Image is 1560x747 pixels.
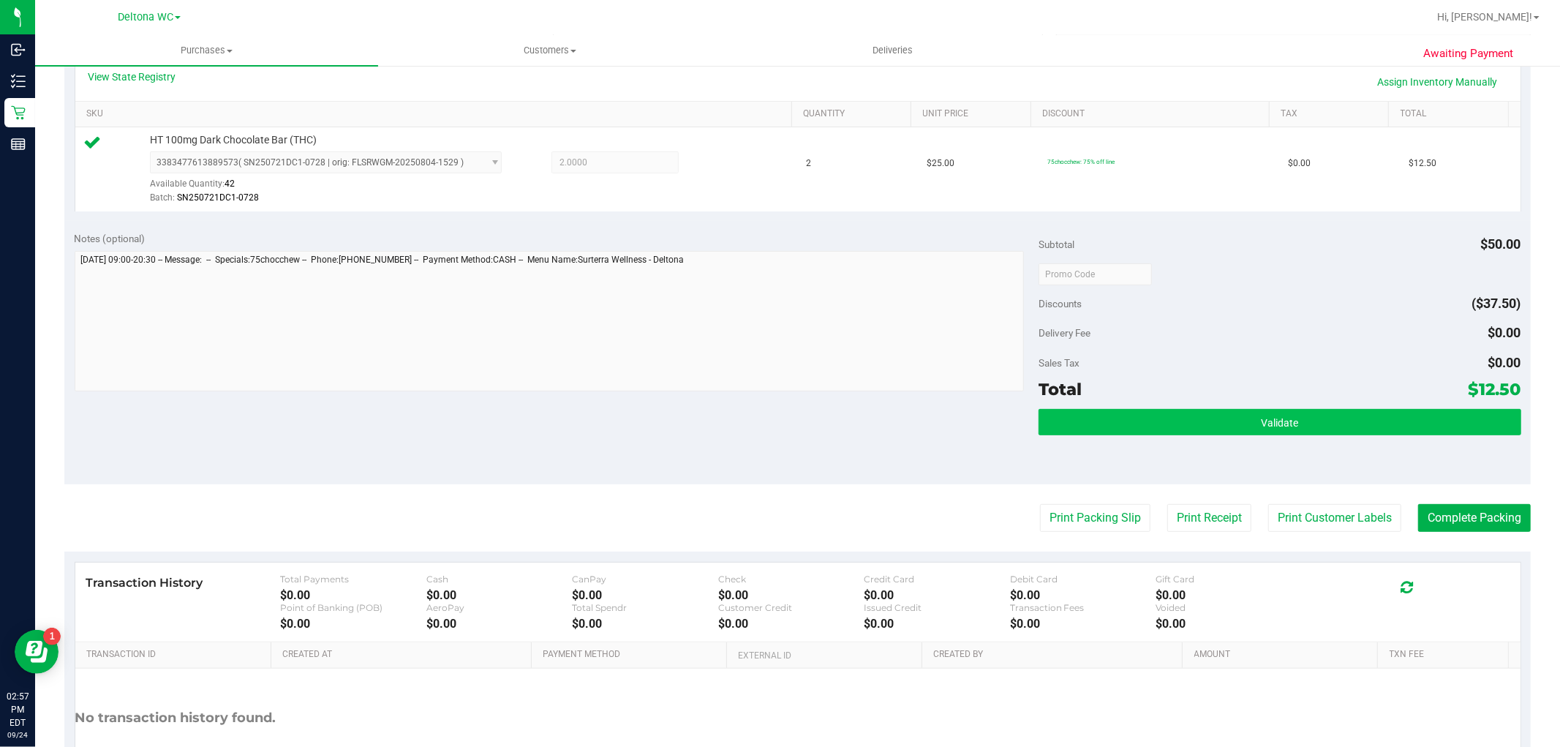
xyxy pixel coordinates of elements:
[11,137,26,151] inline-svg: Reports
[1039,357,1079,369] span: Sales Tax
[1010,574,1156,585] div: Debit Card
[1368,70,1507,94] a: Assign Inventory Manually
[1047,158,1115,165] span: 75chocchew: 75% off line
[118,11,173,23] span: Deltona WC
[426,602,572,613] div: AeroPay
[280,602,426,613] div: Point of Banking (POB)
[86,108,786,120] a: SKU
[378,35,721,66] a: Customers
[1010,617,1156,631] div: $0.00
[35,44,378,57] span: Purchases
[88,70,176,84] a: View State Registry
[1156,588,1301,602] div: $0.00
[1488,355,1521,370] span: $0.00
[1288,157,1311,170] span: $0.00
[1039,263,1152,285] input: Promo Code
[86,649,265,661] a: Transaction ID
[43,628,61,645] iframe: Resource center unread badge
[1472,296,1521,311] span: ($37.50)
[718,602,864,613] div: Customer Credit
[853,44,932,57] span: Deliveries
[1469,379,1521,399] span: $12.50
[1040,504,1150,532] button: Print Packing Slip
[923,108,1025,120] a: Unit Price
[1423,45,1513,62] span: Awaiting Payment
[864,617,1009,631] div: $0.00
[1156,574,1301,585] div: Gift Card
[11,42,26,57] inline-svg: Inbound
[7,729,29,740] p: 09/24
[11,74,26,89] inline-svg: Inventory
[572,602,717,613] div: Total Spendr
[1418,504,1531,532] button: Complete Packing
[1390,649,1503,661] a: Txn Fee
[1010,588,1156,602] div: $0.00
[1039,409,1521,435] button: Validate
[177,192,259,203] span: SN250721DC1-0728
[1437,11,1532,23] span: Hi, [PERSON_NAME]!
[721,35,1064,66] a: Deliveries
[75,233,146,244] span: Notes (optional)
[807,157,812,170] span: 2
[1039,379,1082,399] span: Total
[543,649,721,661] a: Payment Method
[718,588,864,602] div: $0.00
[1167,504,1251,532] button: Print Receipt
[150,133,317,147] span: HT 100mg Dark Chocolate Bar (THC)
[280,574,426,585] div: Total Payments
[282,649,526,661] a: Created At
[150,192,175,203] span: Batch:
[35,35,378,66] a: Purchases
[1039,290,1082,317] span: Discounts
[718,617,864,631] div: $0.00
[280,617,426,631] div: $0.00
[1156,602,1301,613] div: Voided
[1488,325,1521,340] span: $0.00
[1156,617,1301,631] div: $0.00
[1042,108,1264,120] a: Discount
[1039,239,1074,250] span: Subtotal
[225,179,235,189] span: 42
[572,574,717,585] div: CanPay
[1481,236,1521,252] span: $50.00
[864,574,1009,585] div: Credit Card
[11,105,26,120] inline-svg: Retail
[1268,504,1401,532] button: Print Customer Labels
[426,588,572,602] div: $0.00
[1409,157,1436,170] span: $12.50
[1281,108,1383,120] a: Tax
[864,588,1009,602] div: $0.00
[280,588,426,602] div: $0.00
[426,617,572,631] div: $0.00
[572,588,717,602] div: $0.00
[1194,649,1373,661] a: Amount
[7,690,29,729] p: 02:57 PM EDT
[864,602,1009,613] div: Issued Credit
[803,108,905,120] a: Quantity
[718,574,864,585] div: Check
[426,574,572,585] div: Cash
[572,617,717,631] div: $0.00
[1401,108,1503,120] a: Total
[379,44,720,57] span: Customers
[927,157,954,170] span: $25.00
[15,630,59,674] iframe: Resource center
[1261,417,1298,429] span: Validate
[726,642,922,669] th: External ID
[933,649,1177,661] a: Created By
[1010,602,1156,613] div: Transaction Fees
[1039,327,1090,339] span: Delivery Fee
[150,173,520,202] div: Available Quantity:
